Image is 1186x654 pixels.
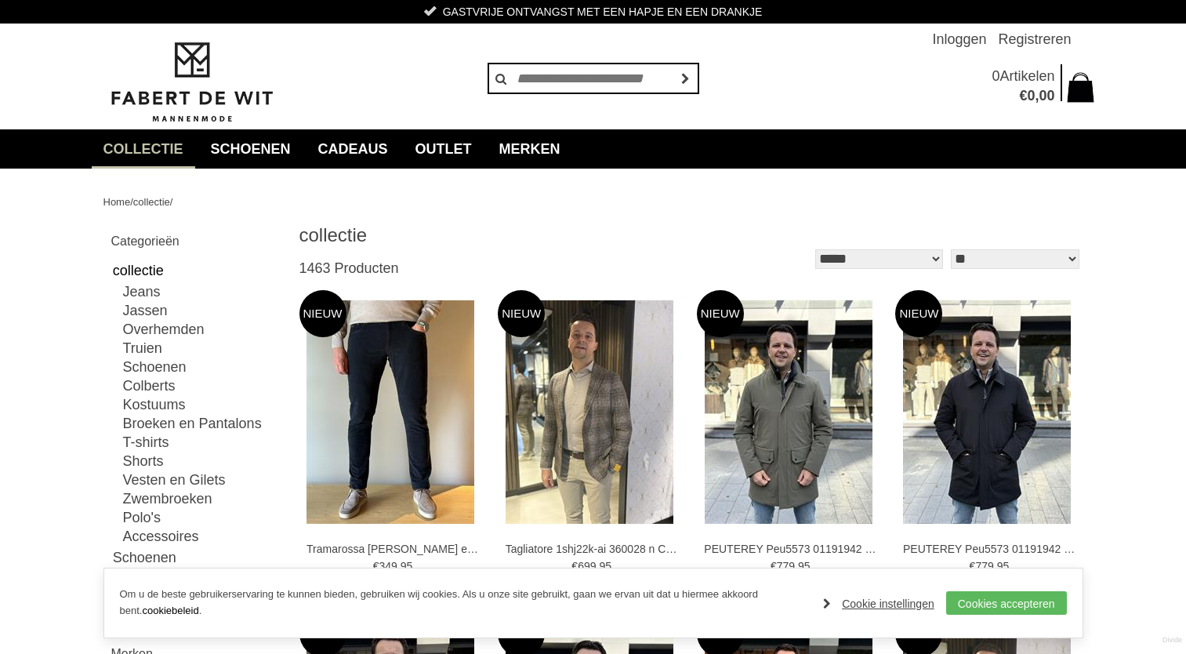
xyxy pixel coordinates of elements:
a: Truien [123,339,280,358]
img: PEUTEREY Peu5573 01191942 Jassen [903,300,1071,524]
a: Colberts [123,376,280,395]
span: , [397,560,401,572]
a: Broeken en Pantalons [123,414,280,433]
a: Overhemden [123,320,280,339]
span: , [795,560,798,572]
span: € [771,560,777,572]
img: Fabert de Wit [103,40,280,125]
a: Jeans [123,282,280,301]
a: collectie [111,259,280,282]
a: Schoenen [123,358,280,376]
h1: collectie [299,223,691,247]
span: Artikelen [999,68,1054,84]
a: collectie [133,196,170,208]
span: , [994,560,997,572]
a: Outlet [404,129,484,169]
a: Vesten en Gilets [123,471,280,489]
a: Accessoires [123,527,280,546]
a: collectie [92,129,195,169]
a: Home [103,196,131,208]
a: Cadeaus [306,129,400,169]
a: Tramarossa [PERSON_NAME] en Pantalons [306,542,479,556]
a: Shorts [123,452,280,471]
a: Registreren [998,24,1071,55]
span: € [970,560,976,572]
span: 699 [578,560,596,572]
span: 779 [777,560,795,572]
a: Merken [488,129,572,169]
span: 349 [379,560,397,572]
a: Kostuums [123,395,280,414]
a: Divide [1162,630,1182,650]
span: , [596,560,599,572]
span: 95 [997,560,1010,572]
a: cookiebeleid [142,605,198,616]
img: Tramarossa Michelangelo Broeken en Pantalons [306,300,474,524]
a: PEUTEREY Peu5573 01191942 Jassen [704,542,876,556]
a: Schoenen [111,546,280,569]
img: PEUTEREY Peu5573 01191942 Jassen [705,300,872,524]
a: Cookie instellingen [823,592,934,616]
a: Polo's [123,508,280,527]
span: 95 [401,560,413,572]
a: T-shirts [123,433,280,452]
a: Schoenen [199,129,303,169]
a: Inloggen [932,24,986,55]
span: 95 [798,560,811,572]
span: 00 [1039,88,1054,104]
span: € [571,560,578,572]
img: Tagliatore 1shj22k-ai 360028 n Colberts [506,300,673,524]
span: / [170,196,173,208]
span: 779 [975,560,993,572]
span: € [373,560,379,572]
span: 95 [599,560,611,572]
a: Jassen [123,301,280,320]
a: Zwembroeken [123,489,280,508]
h2: Categorieën [111,231,280,251]
span: € [1019,88,1027,104]
p: Om u de beste gebruikerservaring te kunnen bieden, gebruiken wij cookies. Als u onze site gebruik... [120,587,808,619]
span: 0 [1027,88,1035,104]
a: Cookies accepteren [946,591,1067,615]
span: 1463 Producten [299,260,399,276]
span: 0 [992,68,999,84]
span: / [130,196,133,208]
span: , [1035,88,1039,104]
a: PEUTEREY Peu5573 01191942 Jassen [903,542,1075,556]
a: Tagliatore 1shj22k-ai 360028 n Colberts [506,542,678,556]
